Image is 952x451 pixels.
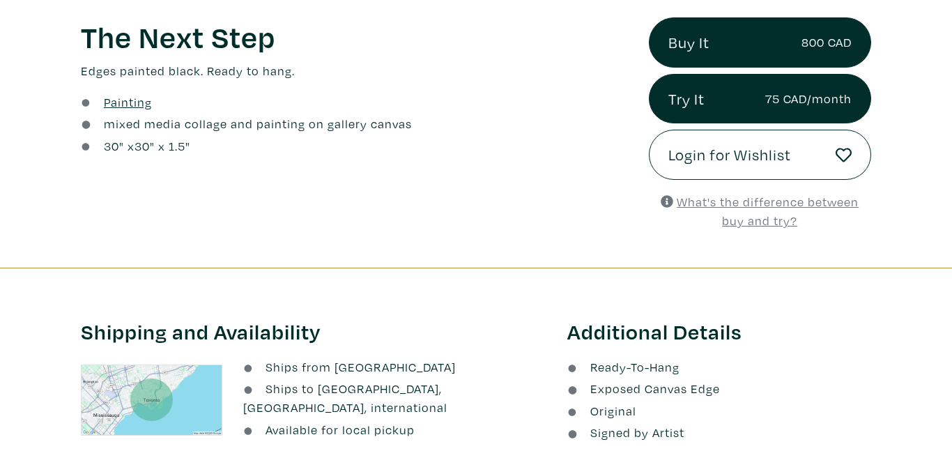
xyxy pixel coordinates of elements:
div: " x " x 1.5" [104,137,190,155]
a: mixed media collage and painting on gallery canvas [104,114,412,133]
h3: Shipping and Availability [81,319,546,345]
a: Try It75 CAD/month [649,74,871,124]
u: What's the difference between buy and try? [677,194,859,229]
li: Ships to [GEOGRAPHIC_DATA], [GEOGRAPHIC_DATA], international [243,379,546,417]
small: 75 CAD/month [765,89,852,108]
li: Signed by Artist [567,423,870,442]
a: Buy It800 CAD [649,17,871,68]
a: What's the difference between buy and try? [661,194,859,229]
span: Login for Wishlist [668,143,791,167]
a: Painting [104,93,152,112]
h3: Additional Details [567,319,870,345]
a: Login for Wishlist [649,130,871,180]
li: Original [567,402,870,420]
li: Available for local pickup [243,420,546,439]
p: Edges painted black. Ready to hang. [81,61,627,80]
li: Ready-To-Hang [567,358,870,376]
small: 800 CAD [801,33,852,52]
li: Ships from [GEOGRAPHIC_DATA] [243,358,546,376]
span: 30 [135,138,150,154]
img: staticmap [81,365,222,436]
li: Exposed Canvas Edge [567,379,870,398]
h1: The Next Step [81,17,627,55]
u: Painting [104,94,152,110]
span: 30 [104,138,119,154]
